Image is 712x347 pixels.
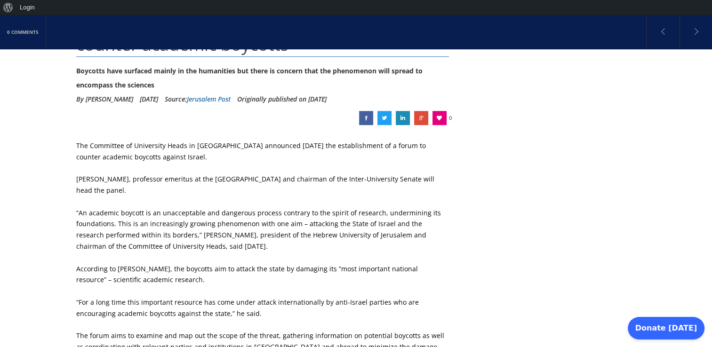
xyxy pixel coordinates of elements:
li: [DATE] [140,92,158,106]
span: “For a long time this important resource has come under attack internationally by anti-Israel par... [76,298,419,318]
li: Originally published on [DATE] [237,92,327,106]
span: According to [PERSON_NAME], the boycotts aim to attack the state by damaging its “most important ... [76,264,418,284]
div: Boycotts have surfaced mainly in the humanities but there is concern that the phenomenon will spr... [76,64,449,92]
a: Jerusalem Post [187,95,231,103]
span: 0 [449,111,452,125]
span: The Committee of University Heads in [GEOGRAPHIC_DATA] announced [DATE] the establishment of a fo... [76,141,426,161]
div: Source: [165,92,231,106]
a: Israeli university heads establish forum to counter academic boycotts [396,111,410,125]
span: “An academic boycott is an unacceptable and dangerous process contrary to the spirit of research,... [76,208,441,251]
li: By [PERSON_NAME] [76,92,133,106]
span: [PERSON_NAME], professor emeritus at the [GEOGRAPHIC_DATA] and chairman of the Inter-University S... [76,174,434,195]
a: Israeli university heads establish forum to counter academic boycotts [414,111,428,125]
a: Israeli university heads establish forum to counter academic boycotts [377,111,392,125]
a: Israeli university heads establish forum to counter academic boycotts [359,111,373,125]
